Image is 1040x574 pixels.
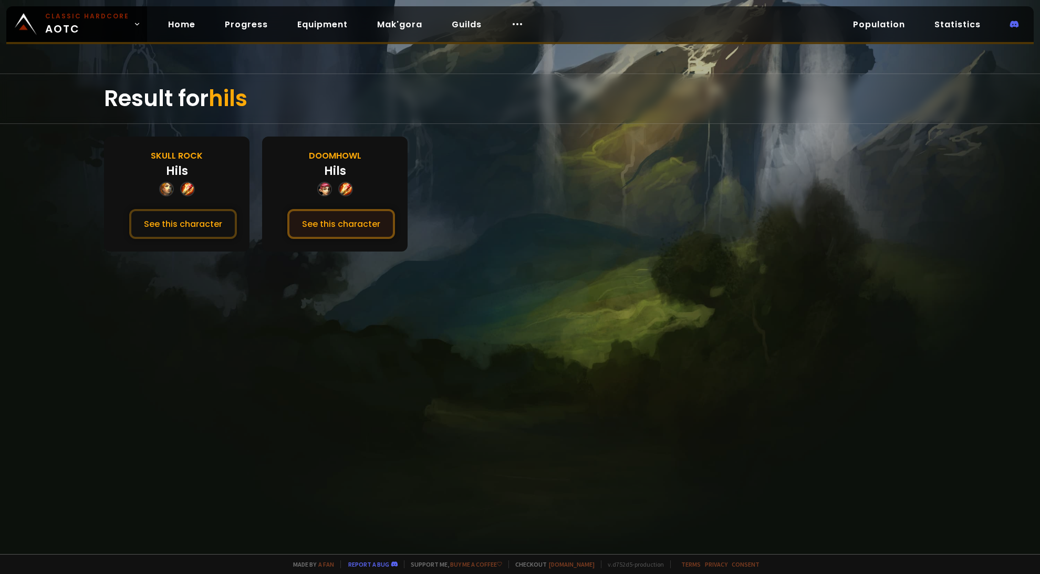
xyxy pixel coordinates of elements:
a: Home [160,14,204,35]
button: See this character [129,209,237,239]
a: Terms [681,560,701,568]
span: Checkout [508,560,595,568]
div: Result for [104,74,936,123]
span: hils [209,83,247,114]
a: Buy me a coffee [450,560,502,568]
span: v. d752d5 - production [601,560,664,568]
a: Consent [732,560,760,568]
span: Support me, [404,560,502,568]
a: Equipment [289,14,356,35]
a: Progress [216,14,276,35]
a: Mak'gora [369,14,431,35]
a: Population [845,14,913,35]
a: a fan [318,560,334,568]
div: Skull Rock [151,149,203,162]
div: Hils [324,162,346,180]
a: Report a bug [348,560,389,568]
div: Doomhowl [309,149,361,162]
a: Classic HardcoreAOTC [6,6,147,42]
a: Guilds [443,14,490,35]
a: [DOMAIN_NAME] [549,560,595,568]
a: Statistics [926,14,989,35]
span: Made by [287,560,334,568]
div: Hils [166,162,188,180]
a: Privacy [705,560,727,568]
small: Classic Hardcore [45,12,129,21]
span: AOTC [45,12,129,37]
button: See this character [287,209,395,239]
